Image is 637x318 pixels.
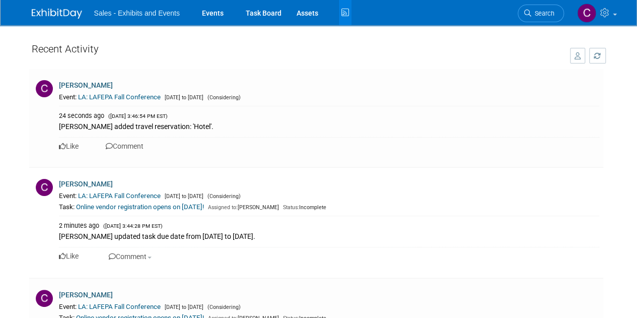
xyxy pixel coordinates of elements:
div: Recent Activity [32,38,560,65]
span: Incomplete [280,204,326,211]
a: Like [59,142,79,150]
span: ([DATE] 3:44:28 PM EST) [101,223,163,229]
img: Christine Lurz [577,4,596,23]
span: Event: [59,303,77,310]
img: C.jpg [36,80,53,97]
img: ExhibitDay [32,9,82,19]
span: [PERSON_NAME] [205,204,279,211]
img: C.jpg [36,290,53,307]
div: [PERSON_NAME] updated task due date from [DATE] to [DATE]. [59,230,599,241]
span: Sales - Exhibits and Events [94,9,180,17]
a: Comment [106,142,144,150]
button: Comment [106,251,155,262]
span: Event: [59,93,77,101]
a: [PERSON_NAME] [59,291,113,299]
a: [PERSON_NAME] [59,81,113,89]
a: LA: LAFEPA Fall Conference [78,93,161,101]
span: 24 seconds ago [59,112,104,119]
div: [PERSON_NAME] added travel reservation: 'Hotel'. [59,120,599,132]
span: Status: [283,204,299,211]
a: Like [59,252,79,260]
span: [DATE] to [DATE] [162,193,203,200]
span: [DATE] to [DATE] [162,94,203,101]
span: (Considering) [205,304,241,310]
a: Online vendor registration opens on [DATE]! [76,203,204,211]
span: (Considering) [205,193,241,200]
a: LA: LAFEPA Fall Conference [78,192,161,200]
span: [DATE] to [DATE] [162,304,203,310]
span: Assigned to: [208,204,238,211]
span: Search [531,10,554,17]
a: Search [518,5,564,22]
a: [PERSON_NAME] [59,180,113,188]
span: 2 minutes ago [59,222,99,229]
img: C.jpg [36,179,53,196]
a: LA: LAFEPA Fall Conference [78,303,161,310]
span: Event: [59,192,77,200]
span: ([DATE] 3:46:54 PM EST) [106,113,168,119]
span: Task: [59,203,75,211]
span: (Considering) [205,94,241,101]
